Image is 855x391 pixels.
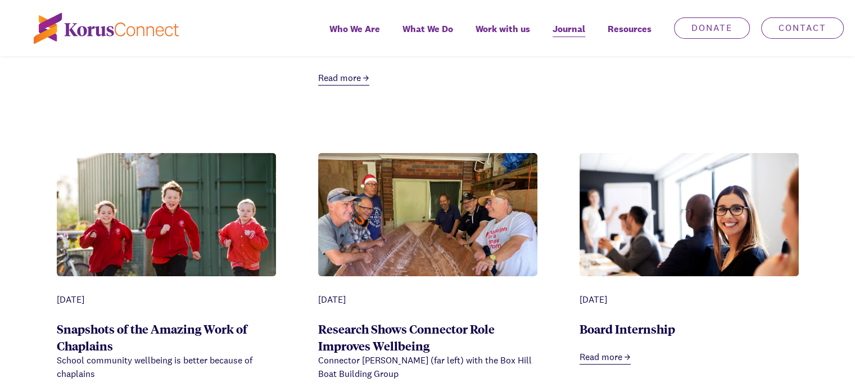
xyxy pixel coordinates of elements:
[580,350,631,365] a: Read more
[318,153,537,318] img: 4dbe7028-64e7-4424-920d-b1b04bca532f_Boat%2Bbuild%2B1.jpg
[318,321,495,353] a: Research Shows Connector Role Improves Wellbeing
[464,16,541,56] a: Work with us
[329,21,380,37] span: Who We Are
[674,17,750,39] a: Donate
[57,321,247,353] a: Snapshots of the Amazing Work of Chaplains
[57,293,276,307] div: [DATE]
[580,293,799,307] div: [DATE]
[580,153,799,309] img: 14744771-a294-458a-8116-4c7128fcba22_board%2Bintern.jpg
[553,21,585,37] span: Journal
[57,153,276,299] img: c016bdb3-e055-4d87-84a2-983f9360de4f_3%2Bchildren%2Brunning.jpg
[596,16,663,56] div: Resources
[402,21,453,37] span: What We Do
[580,321,675,336] a: Board Internship
[34,13,179,44] img: korus-connect%2Fc5177985-88d5-491d-9cd7-4a1febad1357_logo.svg
[57,354,276,381] div: School community wellbeing is better because of chaplains
[761,17,844,39] a: Contact
[318,16,391,56] a: Who We Are
[318,293,537,307] div: [DATE]
[391,16,464,56] a: What We Do
[476,21,530,37] span: Work with us
[318,71,369,86] a: Read more
[318,354,537,381] div: Connector [PERSON_NAME] (far left) with the Box Hill Boat Building Group
[541,16,596,56] a: Journal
